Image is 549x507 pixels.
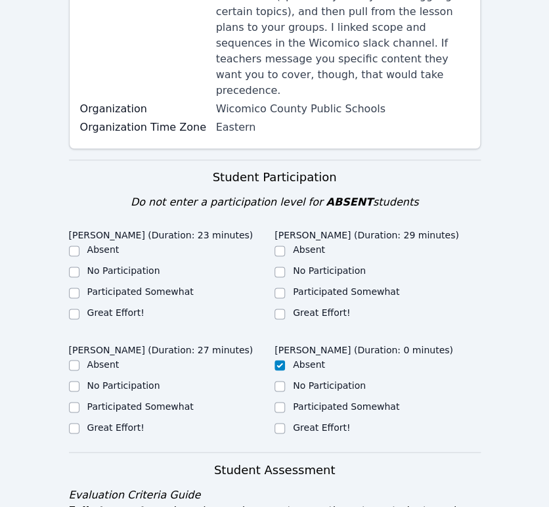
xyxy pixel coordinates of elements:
label: Absent [293,359,325,369]
label: No Participation [293,380,366,390]
label: Participated Somewhat [293,401,399,411]
div: Wicomico County Public Schools [216,101,470,117]
legend: [PERSON_NAME] (Duration: 23 minutes) [69,223,253,243]
label: Great Effort! [293,307,350,318]
label: Organization [80,101,208,117]
legend: [PERSON_NAME] (Duration: 0 minutes) [274,338,453,357]
label: Great Effort! [87,422,144,432]
label: Absent [293,244,325,255]
label: Absent [87,244,120,255]
label: Absent [87,359,120,369]
label: No Participation [293,265,366,276]
label: Participated Somewhat [293,286,399,297]
legend: [PERSON_NAME] (Duration: 27 minutes) [69,338,253,357]
div: Evaluation Criteria Guide [69,487,481,502]
label: Participated Somewhat [87,401,194,411]
h3: Student Participation [69,168,481,187]
label: No Participation [87,265,160,276]
span: ABSENT [326,196,372,208]
legend: [PERSON_NAME] (Duration: 29 minutes) [274,223,459,243]
label: No Participation [87,380,160,390]
div: Do not enter a participation level for students [69,194,481,210]
label: Great Effort! [87,307,144,318]
h3: Student Assessment [69,460,481,479]
div: Eastern [216,120,470,135]
label: Organization Time Zone [80,120,208,135]
label: Great Effort! [293,422,350,432]
label: Participated Somewhat [87,286,194,297]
